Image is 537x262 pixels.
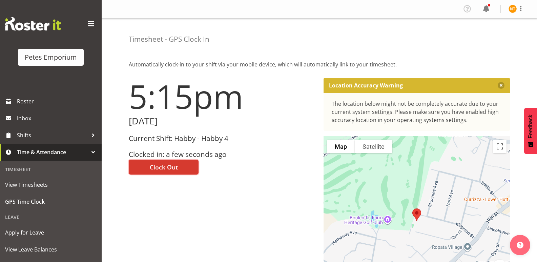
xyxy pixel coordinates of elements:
[2,241,100,258] a: View Leave Balances
[17,113,98,123] span: Inbox
[509,5,517,13] img: nicole-thomson8388.jpg
[129,150,315,158] h3: Clocked in: a few seconds ago
[2,176,100,193] a: View Timesheets
[5,244,97,255] span: View Leave Balances
[2,210,100,224] div: Leave
[329,82,403,89] p: Location Accuracy Warning
[25,52,77,62] div: Petes Emporium
[327,140,355,153] button: Show street map
[332,100,502,124] div: The location below might not be completely accurate due to your current system settings. Please m...
[150,163,178,172] span: Clock Out
[17,147,88,157] span: Time & Attendance
[17,130,88,140] span: Shifts
[355,140,392,153] button: Show satellite imagery
[129,78,315,115] h1: 5:15pm
[17,96,98,106] span: Roster
[517,242,523,248] img: help-xxl-2.png
[129,135,315,142] h3: Current Shift: Habby - Habby 4
[2,224,100,241] a: Apply for Leave
[5,180,97,190] span: View Timesheets
[2,193,100,210] a: GPS Time Clock
[498,82,504,89] button: Close message
[129,60,510,68] p: Automatically clock-in to your shift via your mobile device, which will automatically link to you...
[2,162,100,176] div: Timesheet
[129,116,315,126] h2: [DATE]
[493,140,507,153] button: Toggle fullscreen view
[5,17,61,31] img: Rosterit website logo
[5,227,97,238] span: Apply for Leave
[129,35,209,43] h4: Timesheet - GPS Clock In
[524,108,537,154] button: Feedback - Show survey
[129,160,199,175] button: Clock Out
[5,197,97,207] span: GPS Time Clock
[528,115,534,138] span: Feedback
